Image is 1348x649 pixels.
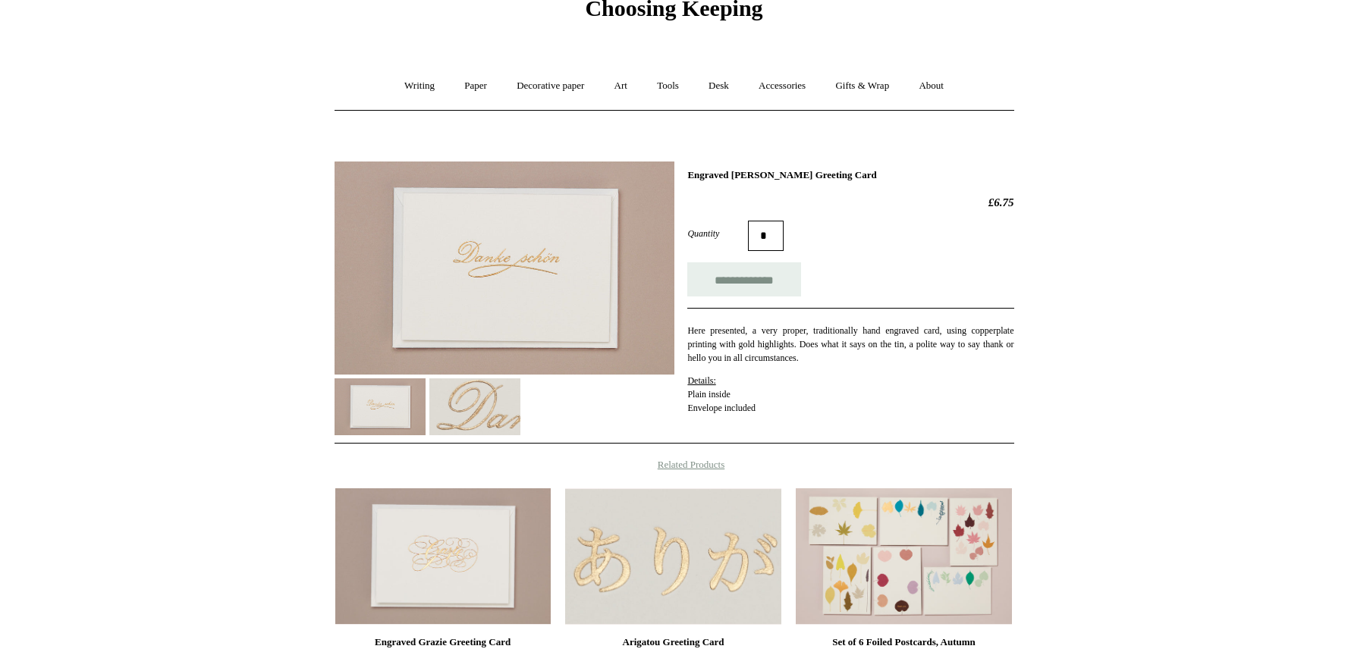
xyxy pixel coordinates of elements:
[687,169,1013,181] h1: Engraved [PERSON_NAME] Greeting Card
[643,66,693,106] a: Tools
[295,459,1054,471] h4: Related Products
[335,488,551,625] img: Engraved Grazie Greeting Card
[601,66,641,106] a: Art
[503,66,598,106] a: Decorative paper
[687,325,1013,363] span: Here presented, a very proper, traditionally hand engraved card, using copperplate printing with ...
[695,66,743,106] a: Desk
[796,488,1011,625] img: Set of 6 Foiled Postcards, Autumn
[796,488,1011,625] a: Set of 6 Foiled Postcards, Autumn Set of 6 Foiled Postcards, Autumn
[391,66,448,106] a: Writing
[565,488,781,625] a: Arigatou Greeting Card Arigatou Greeting Card
[687,375,715,386] span: Details:
[687,375,756,413] span: Plain inside Envelope included
[687,196,1013,209] h2: £6.75
[687,227,748,240] label: Quantity
[335,161,674,375] img: Engraved Danke Schön Greeting Card
[822,66,903,106] a: Gifts & Wrap
[565,488,781,625] img: Arigatou Greeting Card
[335,488,551,625] a: Engraved Grazie Greeting Card Engraved Grazie Greeting Card
[451,66,501,106] a: Paper
[335,378,426,435] img: Engraved Danke Schön Greeting Card
[429,378,520,435] img: Engraved Danke Schön Greeting Card
[905,66,957,106] a: About
[745,66,819,106] a: Accessories
[585,8,762,18] a: Choosing Keeping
